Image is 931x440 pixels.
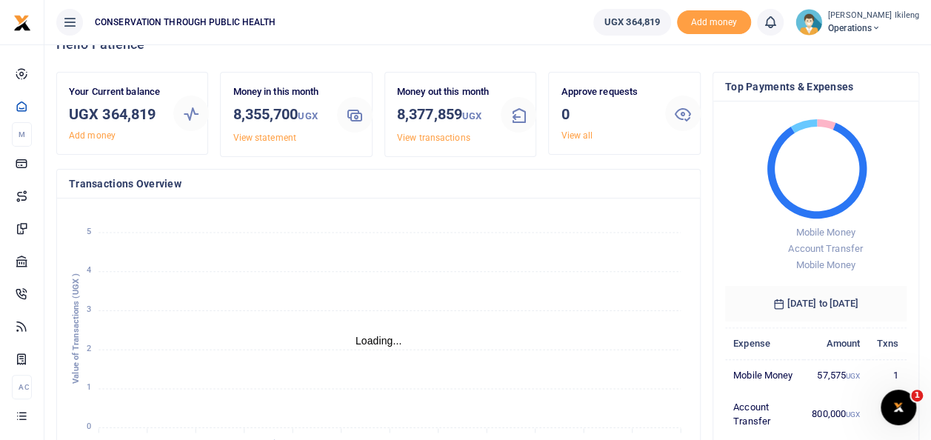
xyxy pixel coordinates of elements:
h3: 0 [561,103,653,125]
a: UGX 364,819 [593,9,671,36]
small: UGX [846,372,860,380]
a: logo-small logo-large logo-large [13,16,31,27]
span: Add money [677,10,751,35]
tspan: 4 [87,265,91,275]
a: View all [561,130,593,141]
small: UGX [846,410,860,419]
h3: 8,377,859 [397,103,490,127]
span: Account Transfer [788,243,863,254]
small: UGX [462,110,481,121]
iframe: Intercom live chat [881,390,916,425]
h6: [DATE] to [DATE] [725,286,907,321]
li: Wallet ballance [587,9,677,36]
text: Loading... [356,335,402,347]
img: profile-user [795,9,822,36]
a: Add money [69,130,116,141]
a: Add money [677,16,751,27]
td: Account Transfer [725,391,804,437]
th: Txns [868,327,907,359]
img: logo-small [13,14,31,32]
span: Mobile Money [795,227,855,238]
td: 57,575 [804,359,868,391]
td: 1 [868,359,907,391]
p: Money in this month [233,84,325,100]
h3: UGX 364,819 [69,103,161,125]
p: Approve requests [561,84,653,100]
small: [PERSON_NAME] Ikileng [828,10,919,22]
tspan: 3 [87,304,91,314]
tspan: 2 [87,344,91,353]
td: Mobile Money [725,359,804,391]
span: CONSERVATION THROUGH PUBLIC HEALTH [89,16,281,29]
a: profile-user [PERSON_NAME] Ikileng Operations [795,9,919,36]
th: Expense [725,327,804,359]
li: Ac [12,375,32,399]
h4: Transactions Overview [69,176,688,192]
span: Mobile Money [795,259,855,270]
p: Money out this month [397,84,490,100]
span: 1 [911,390,923,401]
p: Your Current balance [69,84,161,100]
td: 1 [868,391,907,437]
small: UGX [298,110,317,121]
tspan: 1 [87,383,91,393]
li: M [12,122,32,147]
span: Operations [828,21,919,35]
td: 800,000 [804,391,868,437]
a: View statement [233,133,296,143]
span: UGX 364,819 [604,15,660,30]
a: View transactions [397,133,470,143]
h4: Top Payments & Expenses [725,79,907,95]
tspan: 5 [87,227,91,236]
li: Toup your wallet [677,10,751,35]
h3: 8,355,700 [233,103,325,127]
tspan: 0 [87,421,91,431]
th: Amount [804,327,868,359]
text: Value of Transactions (UGX ) [71,273,81,384]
